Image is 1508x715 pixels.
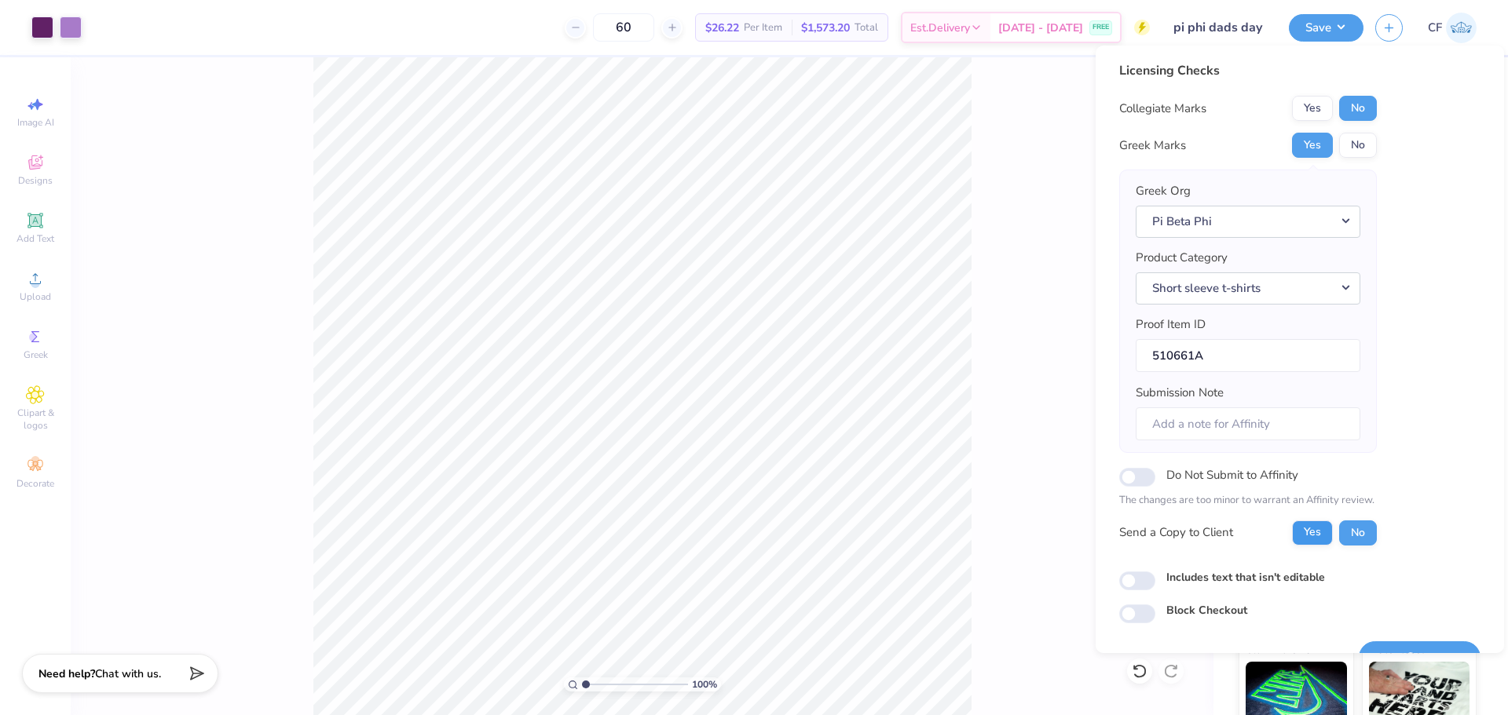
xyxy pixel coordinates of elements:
span: Clipart & logos [8,407,63,432]
span: Image AI [17,116,54,129]
label: Submission Note [1136,384,1224,402]
span: Per Item [744,20,782,36]
label: Product Category [1136,249,1228,267]
button: No [1339,133,1377,158]
label: Proof Item ID [1136,316,1206,334]
button: No [1339,520,1377,545]
img: Cholo Fernandez [1446,13,1477,43]
button: No [1339,96,1377,121]
button: Save [1289,14,1363,42]
div: Send a Copy to Client [1119,523,1233,542]
label: Block Checkout [1166,602,1247,618]
div: Collegiate Marks [1119,100,1206,118]
span: Upload [20,290,51,303]
div: Greek Marks [1119,137,1186,155]
label: Greek Org [1136,182,1191,200]
button: Save [1359,641,1481,673]
span: FREE [1093,22,1109,33]
p: The changes are too minor to warrant an Affinity review. [1119,493,1377,509]
button: Yes [1292,133,1333,158]
button: Yes [1292,520,1333,545]
label: Includes text that isn't editable [1166,569,1325,585]
span: $26.22 [705,20,739,36]
button: Short sleeve t-shirts [1136,272,1360,305]
span: Est. Delivery [910,20,970,36]
label: Do Not Submit to Affinity [1166,465,1298,485]
input: Untitled Design [1162,12,1277,43]
span: [DATE] - [DATE] [998,20,1083,36]
span: Greek [24,348,48,361]
span: 100 % [692,677,717,691]
span: $1,573.20 [801,20,850,36]
button: Yes [1292,96,1333,121]
span: Designs [18,174,53,187]
a: CF [1428,13,1477,43]
input: – – [593,13,654,42]
span: CF [1428,19,1442,37]
span: Chat with us. [95,666,161,681]
div: Licensing Checks [1119,61,1377,80]
input: Add a note for Affinity [1136,407,1360,441]
button: Pi Beta Phi [1136,206,1360,238]
span: Decorate [16,477,54,490]
strong: Need help? [38,666,95,681]
span: Total [855,20,878,36]
span: Add Text [16,232,54,245]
